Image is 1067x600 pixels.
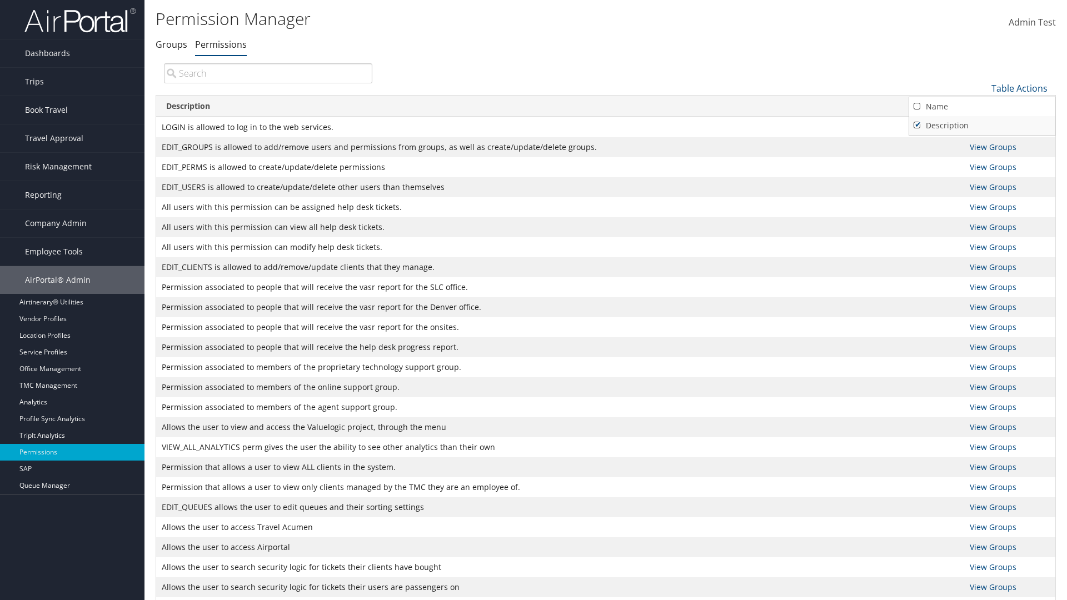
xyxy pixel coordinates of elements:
span: Reporting [25,181,62,209]
span: Travel Approval [25,124,83,152]
a: Description [909,116,1055,135]
span: Employee Tools [25,238,83,266]
a: Name [909,97,1055,116]
span: Trips [25,68,44,96]
img: airportal-logo.png [24,7,136,33]
span: Company Admin [25,209,87,237]
span: AirPortal® Admin [25,266,91,294]
span: Risk Management [25,153,92,181]
span: Book Travel [25,96,68,124]
span: Dashboards [25,39,70,67]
